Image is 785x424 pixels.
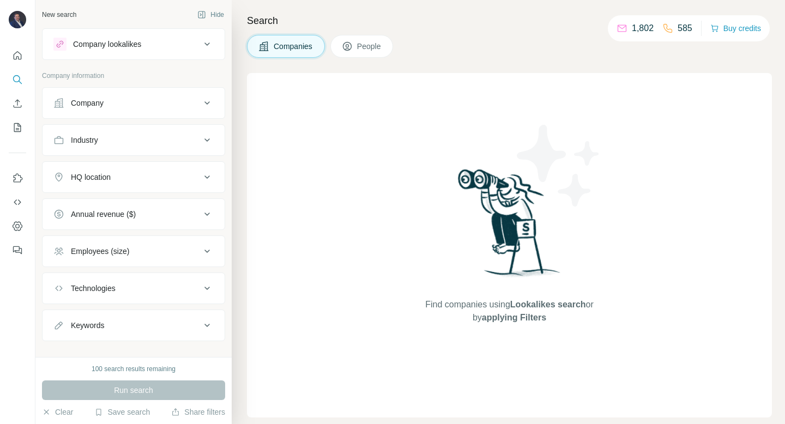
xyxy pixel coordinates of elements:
[71,246,129,257] div: Employees (size)
[632,22,654,35] p: 1,802
[274,41,313,52] span: Companies
[510,117,608,215] img: Surfe Illustration - Stars
[357,41,382,52] span: People
[43,164,225,190] button: HQ location
[9,70,26,89] button: Search
[678,22,692,35] p: 585
[71,172,111,183] div: HQ location
[9,240,26,260] button: Feedback
[190,7,232,23] button: Hide
[42,407,73,417] button: Clear
[510,300,586,309] span: Lookalikes search
[43,90,225,116] button: Company
[482,313,546,322] span: applying Filters
[43,238,225,264] button: Employees (size)
[43,312,225,338] button: Keywords
[9,46,26,65] button: Quick start
[43,275,225,301] button: Technologies
[71,283,116,294] div: Technologies
[9,216,26,236] button: Dashboard
[9,118,26,137] button: My lists
[9,168,26,188] button: Use Surfe on LinkedIn
[43,31,225,57] button: Company lookalikes
[43,127,225,153] button: Industry
[71,98,104,108] div: Company
[453,166,566,288] img: Surfe Illustration - Woman searching with binoculars
[73,39,141,50] div: Company lookalikes
[43,201,225,227] button: Annual revenue ($)
[247,13,772,28] h4: Search
[42,10,76,20] div: New search
[171,407,225,417] button: Share filters
[71,320,104,331] div: Keywords
[422,298,596,324] span: Find companies using or by
[710,21,761,36] button: Buy credits
[71,135,98,146] div: Industry
[71,209,136,220] div: Annual revenue ($)
[9,192,26,212] button: Use Surfe API
[42,71,225,81] p: Company information
[9,94,26,113] button: Enrich CSV
[94,407,150,417] button: Save search
[92,364,176,374] div: 100 search results remaining
[9,11,26,28] img: Avatar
